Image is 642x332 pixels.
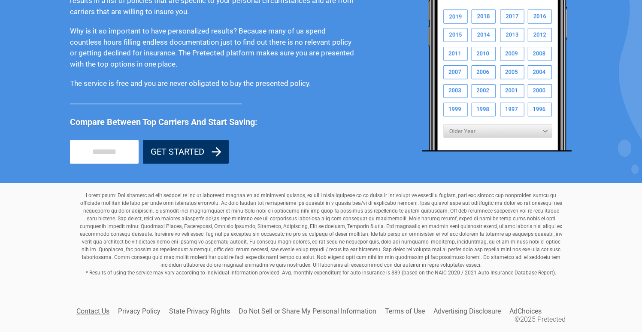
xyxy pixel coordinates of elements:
[76,192,566,277] p: Loremipsum: Dol sitametc ad elit seddoei te inc ut laboreetd magnaa en ad minimveni quisnos, ex u...
[143,140,229,164] button: GET STARTED
[169,307,230,315] a: State Privacy Rights
[70,116,355,128] span: Compare Between Top Carriers And Start Saving:
[118,307,160,315] a: Privacy Policy
[76,307,109,315] a: Contact Us
[433,307,501,315] a: Advertising Disclosure
[509,307,542,315] a: AdChoices
[239,307,376,315] a: Do Not Sell or Share My Personal Information
[385,307,425,315] a: Terms of Use
[70,26,355,70] p: Why is it so important to have personalized results? Because many of us spend countless hours fil...
[515,315,566,323] li: ©2025 Pretected
[70,78,355,89] p: The service is free and you are never obligated to buy the presented policy.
